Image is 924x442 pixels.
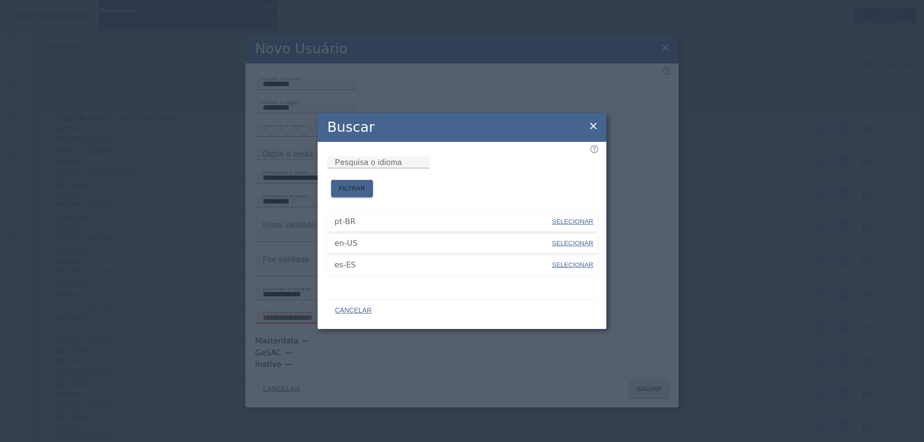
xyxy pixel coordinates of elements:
[552,240,593,247] span: SELECIONAR
[551,256,594,274] button: SELECIONAR
[331,180,373,197] button: FILTRAR
[335,306,372,316] span: CANCELAR
[551,235,594,252] button: SELECIONAR
[327,117,374,138] h2: Buscar
[551,213,594,230] button: SELECIONAR
[334,238,551,249] span: en-US
[552,261,593,268] span: SELECIONAR
[339,184,365,193] span: FILTRAR
[334,216,551,227] span: pt-BR
[335,158,402,166] mat-label: Pesquisa o idioma
[334,259,551,271] span: es-ES
[327,302,379,319] button: CANCELAR
[552,218,593,225] span: SELECIONAR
